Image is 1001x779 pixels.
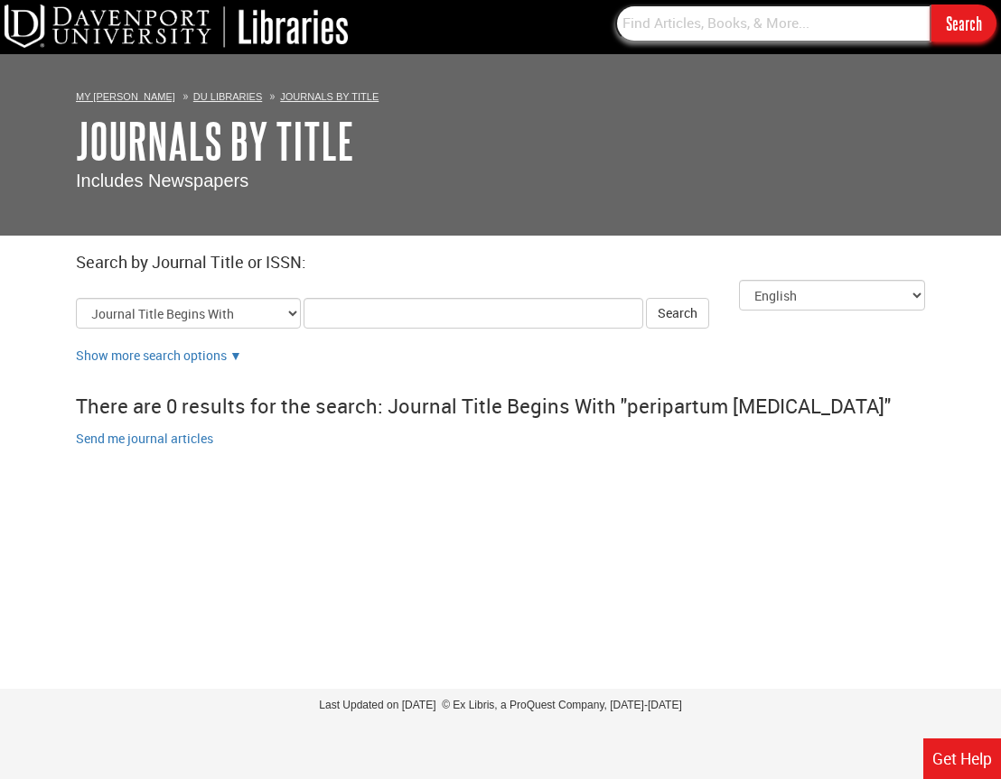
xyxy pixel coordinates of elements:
a: My [PERSON_NAME] [76,91,175,102]
button: Search [646,298,709,329]
h2: Search by Journal Title or ISSN: [76,254,925,272]
input: Find Articles, Books, & More... [615,5,931,42]
a: Show more search options [76,347,227,364]
img: DU Libraries [5,5,348,48]
div: There are 0 results for the search: Journal Title Begins With "peripartum [MEDICAL_DATA]" [76,383,925,429]
a: Journals By Title [280,91,379,102]
a: Show more search options [229,347,242,364]
a: Journals By Title [76,113,354,169]
p: Includes Newspapers [76,168,925,194]
a: DU Libraries [193,91,262,102]
input: Search [931,5,996,42]
ol: Breadcrumbs [76,87,925,105]
a: Send me journal articles [76,430,213,447]
a: Get Help [923,738,1001,779]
